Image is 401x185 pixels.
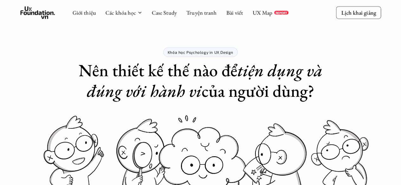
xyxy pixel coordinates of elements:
[168,50,233,54] p: Khóa học Psychology in UX Design
[152,9,177,16] a: Case Study
[72,9,96,16] a: Giới thiệu
[336,6,381,19] a: Lịch khai giảng
[87,59,327,102] em: tiện dụng và đúng với hành vi
[275,11,287,15] p: REPORT
[341,9,376,16] p: Lịch khai giảng
[252,9,272,16] a: UX Map
[226,9,243,16] a: Bài viết
[186,9,217,16] a: Truyện tranh
[74,60,327,101] h1: Nên thiết kế thế nào để của người dùng?
[105,9,136,16] a: Các khóa học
